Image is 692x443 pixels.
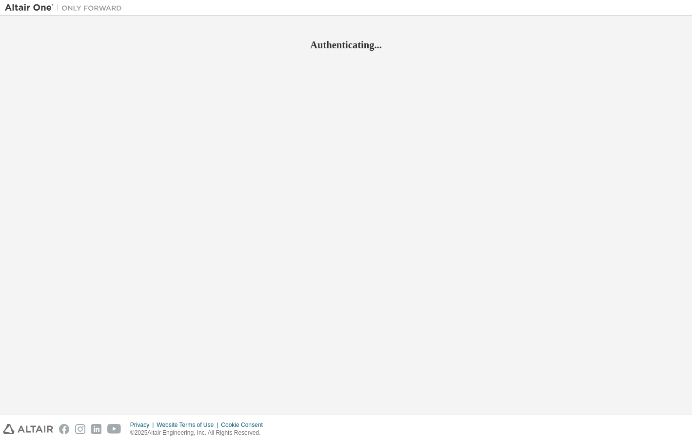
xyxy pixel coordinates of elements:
h2: Authenticating... [5,39,687,51]
p: © 2025 Altair Engineering, Inc. All Rights Reserved. [130,429,269,437]
div: Website Terms of Use [157,421,221,429]
img: youtube.svg [107,424,121,434]
div: Privacy [130,421,157,429]
img: altair_logo.svg [3,424,53,434]
img: instagram.svg [75,424,85,434]
div: Cookie Consent [221,421,268,429]
img: Altair One [5,3,127,13]
img: linkedin.svg [91,424,101,434]
img: facebook.svg [59,424,69,434]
